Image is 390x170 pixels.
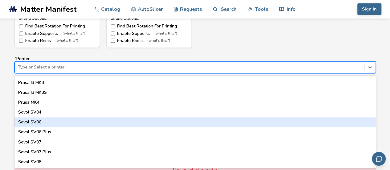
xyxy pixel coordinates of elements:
[19,38,95,43] label: Enable Brims
[111,39,115,43] input: Enable Brims(what's this?)
[111,38,187,43] label: Enable Brims
[14,88,376,97] div: Prusa I3 MK3S
[147,39,170,43] span: (what's this?)
[14,157,376,167] div: Sovol SV08
[14,137,376,147] div: Sovol SV07
[14,127,376,137] div: Sovol SV06 Plus
[14,107,376,117] div: Sovol SV04
[14,78,376,88] div: Prusa I3 MK3
[111,31,187,36] label: Enable Supports
[18,65,19,70] input: *PrinterType or Select a printerEnder 3 V3Ender 3 V3 KEEnder 3 V3 PlusEnder 3 V3 SEEnder 5Ender 5...
[19,24,95,29] label: Find Best Rotation For Printing
[111,31,115,35] input: Enable Supports(what's this?)
[19,24,23,28] input: Find Best Rotation For Printing
[19,31,23,35] input: Enable Supports(what's this?)
[14,117,376,127] div: Sovol SV06
[154,31,177,36] span: (what's this?)
[19,16,95,21] div: Slicing Options:
[111,24,115,28] input: Find Best Rotation For Printing
[20,5,76,14] span: Matter Manifest
[19,39,23,43] input: Enable Brims(what's this?)
[357,3,381,15] button: Sign In
[111,16,187,21] div: Slicing Options:
[19,31,95,36] label: Enable Supports
[111,24,187,29] label: Find Best Rotation For Printing
[55,39,78,43] span: (what's this?)
[63,31,85,36] span: (what's this?)
[14,56,376,73] label: Printer
[14,147,376,157] div: Sovol SV07 Plus
[14,97,376,107] div: Prusa MK4
[372,152,386,166] button: Send feedback via email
